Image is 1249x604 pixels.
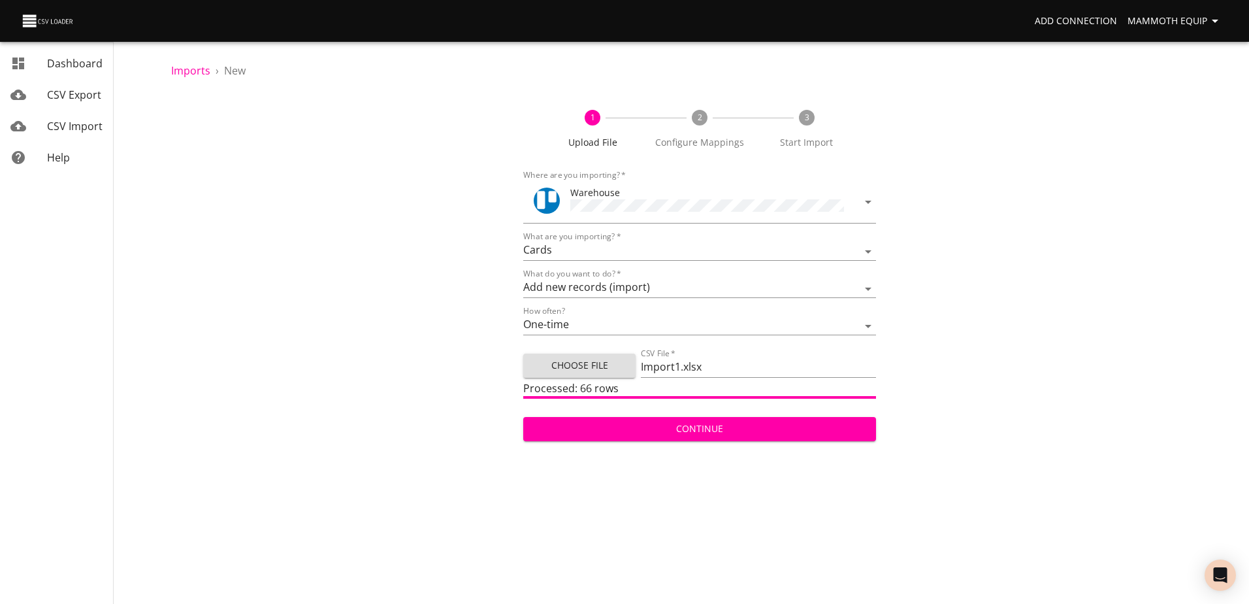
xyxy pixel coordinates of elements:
[47,119,103,133] span: CSV Import
[523,417,875,441] button: Continue
[523,180,875,224] div: ToolWarehouse
[216,63,219,78] li: ›
[570,186,620,199] span: Warehouse
[47,88,101,102] span: CSV Export
[523,171,626,179] label: Where are you importing?
[534,188,560,214] div: Tool
[534,421,865,437] span: Continue
[523,307,565,315] label: How often?
[47,150,70,165] span: Help
[534,358,625,374] span: Choose File
[1035,13,1117,29] span: Add Connection
[1127,13,1223,29] span: Mammoth Equip
[1205,560,1236,591] div: Open Intercom Messenger
[523,354,636,378] button: Choose File
[651,136,748,149] span: Configure Mappings
[544,136,641,149] span: Upload File
[21,12,76,30] img: CSV Loader
[523,381,619,395] span: Processed: 66 rows
[591,112,595,123] text: 1
[171,63,210,78] a: Imports
[523,233,621,241] label: What are you importing?
[758,136,855,149] span: Start Import
[47,56,103,71] span: Dashboard
[1122,9,1228,33] button: Mammoth Equip
[534,188,560,214] img: Trello
[1030,9,1122,33] a: Add Connection
[641,350,675,358] label: CSV File
[804,112,809,123] text: 3
[224,63,246,78] span: New
[523,270,621,278] label: What do you want to do?
[698,112,702,123] text: 2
